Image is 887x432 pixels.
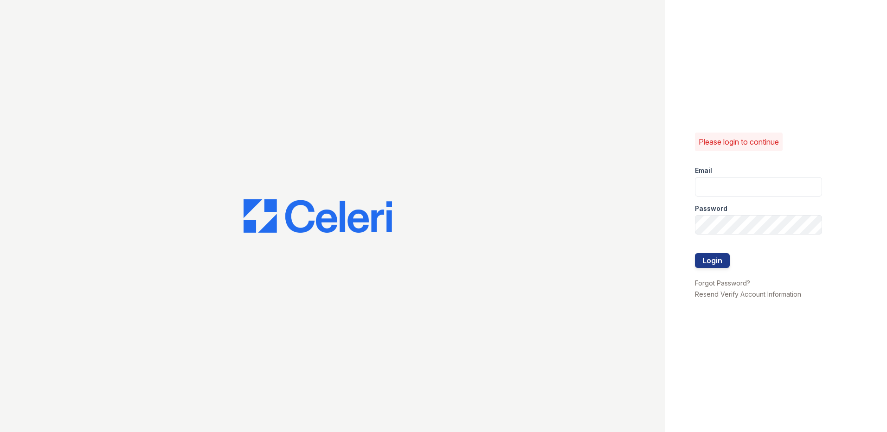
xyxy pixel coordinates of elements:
a: Forgot Password? [695,279,750,287]
button: Login [695,253,730,268]
a: Resend Verify Account Information [695,290,801,298]
label: Email [695,166,712,175]
label: Password [695,204,727,213]
p: Please login to continue [699,136,779,147]
img: CE_Logo_Blue-a8612792a0a2168367f1c8372b55b34899dd931a85d93a1a3d3e32e68fde9ad4.png [244,199,392,233]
